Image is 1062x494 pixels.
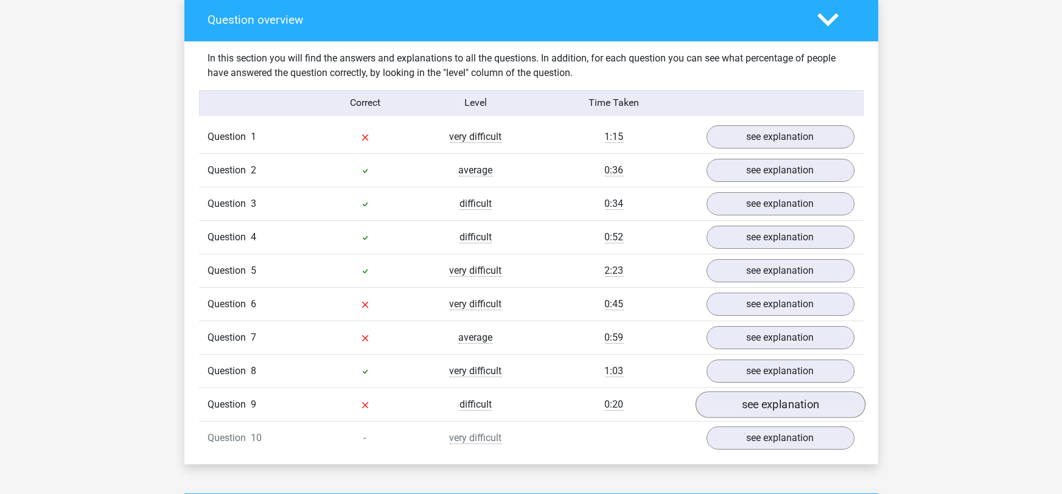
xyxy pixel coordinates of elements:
[251,332,257,343] span: 7
[459,398,492,411] span: difficult
[251,432,262,444] span: 10
[707,360,854,383] a: see explanation
[310,431,421,445] div: -
[208,13,799,27] h4: Question overview
[251,365,257,377] span: 8
[208,364,251,378] span: Question
[450,265,502,277] span: very difficult
[605,131,624,143] span: 1:15
[459,231,492,243] span: difficult
[450,131,502,143] span: very difficult
[605,298,624,310] span: 0:45
[251,131,257,142] span: 1
[707,259,854,282] a: see explanation
[605,198,624,210] span: 0:34
[459,198,492,210] span: difficult
[251,265,257,276] span: 5
[459,164,493,176] span: average
[208,263,251,278] span: Question
[707,192,854,215] a: see explanation
[208,230,251,245] span: Question
[199,51,864,80] div: In this section you will find the answers and explanations to all the questions. In addition, for...
[707,159,854,182] a: see explanation
[707,125,854,148] a: see explanation
[531,96,697,110] div: Time Taken
[310,96,421,110] div: Correct
[251,231,257,243] span: 4
[605,231,624,243] span: 0:52
[251,298,257,310] span: 6
[251,164,257,176] span: 2
[251,398,257,410] span: 9
[707,326,854,349] a: see explanation
[605,164,624,176] span: 0:36
[208,397,251,412] span: Question
[208,330,251,345] span: Question
[421,96,531,110] div: Level
[208,297,251,311] span: Question
[208,197,251,211] span: Question
[605,365,624,377] span: 1:03
[208,431,251,445] span: Question
[605,265,624,277] span: 2:23
[605,398,624,411] span: 0:20
[707,426,854,450] a: see explanation
[707,226,854,249] a: see explanation
[450,432,502,444] span: very difficult
[707,293,854,316] a: see explanation
[695,391,865,418] a: see explanation
[450,365,502,377] span: very difficult
[251,198,257,209] span: 3
[208,163,251,178] span: Question
[459,332,493,344] span: average
[208,130,251,144] span: Question
[605,332,624,344] span: 0:59
[450,298,502,310] span: very difficult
